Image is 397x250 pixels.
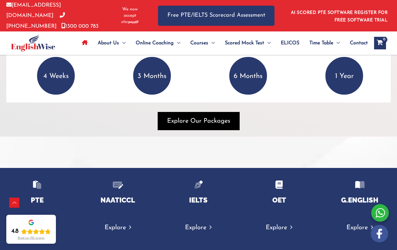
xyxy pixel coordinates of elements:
a: Scored Mock TestMenu Toggle [220,32,276,54]
span: We now accept [117,6,142,19]
a: AI SCORED PTE SOFTWARE REGISTER FOR FREE SOFTWARE TRIAL [291,10,388,23]
a: Time TableMenu Toggle [304,32,345,54]
p: 6 Months [229,57,267,95]
h4: OET [245,196,313,204]
nav: Site Navigation: Main Menu [77,32,368,54]
span: Menu Toggle [208,32,215,54]
a: 1300 000 783 [61,24,99,29]
a: Explore [105,225,131,231]
a: Explore [346,225,373,231]
span: Online Coaching [136,32,174,54]
span: Contact [350,32,368,54]
div: 4.8 [11,228,19,235]
p: 4 Weeks [37,57,75,95]
span: Scored Mock Test [225,32,264,54]
a: Online CoachingMenu Toggle [131,32,185,54]
h4: G.ENGLISH [326,196,394,204]
a: Explore [185,225,212,231]
h4: NAATICCL [84,196,152,204]
span: Menu Toggle [174,32,180,54]
span: Menu Toggle [264,32,271,54]
h4: IELTS [165,196,233,204]
h4: PTE [3,196,71,204]
a: Free PTE/IELTS Scorecard Assessment [158,6,275,25]
a: [PHONE_NUMBER] [6,13,65,29]
img: Afterpay-Logo [121,20,139,24]
a: CoursesMenu Toggle [185,32,220,54]
div: Read our 723 reviews [18,236,45,240]
a: Contact [345,32,368,54]
span: Explore Our Packages [167,117,230,125]
span: Menu Toggle [119,32,126,54]
a: View Shopping Cart, empty [374,37,386,49]
a: About UsMenu Toggle [93,32,131,54]
span: Menu Toggle [333,32,340,54]
span: Courses [190,32,208,54]
a: [EMAIL_ADDRESS][DOMAIN_NAME] [6,3,61,18]
div: Rating: 4.8 out of 5 [11,228,51,235]
a: ELICOS [276,32,304,54]
span: About Us [98,32,119,54]
p: 3 Months [133,57,171,95]
span: ELICOS [281,32,299,54]
img: cropped-ew-logo [11,34,55,52]
p: 1 Year [325,57,363,95]
img: white-facebook.png [371,225,388,242]
button: Explore Our Packages [158,112,240,130]
a: Explore [266,225,292,231]
span: Time Table [309,32,333,54]
aside: Header Widget 1 [287,5,391,26]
